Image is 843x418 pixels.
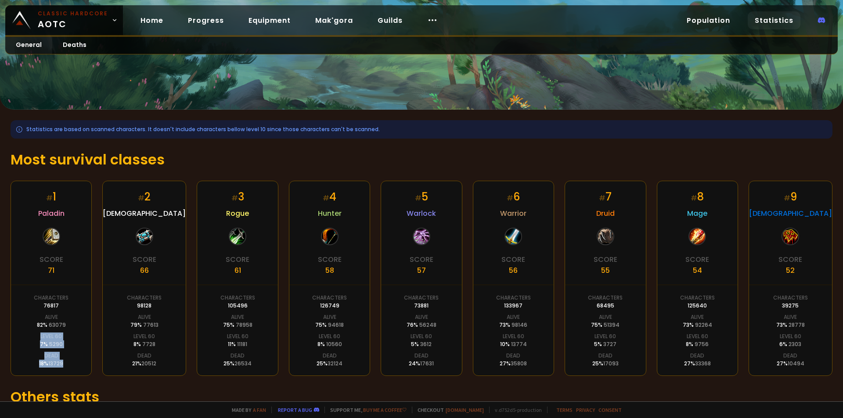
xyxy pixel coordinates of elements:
[592,360,619,368] div: 25 %
[137,302,151,310] div: 98128
[407,321,436,329] div: 76 %
[48,360,63,367] span: 13729
[39,360,63,368] div: 18 %
[446,407,484,413] a: [DOMAIN_NAME]
[489,407,542,413] span: v. d752d5 - production
[576,407,595,413] a: Privacy
[315,321,344,329] div: 75 %
[49,321,66,329] span: 63079
[133,332,155,340] div: Level 60
[688,302,707,310] div: 125640
[324,407,407,413] span: Support me,
[228,340,247,348] div: 11 %
[748,11,800,29] a: Statistics
[501,254,525,265] div: Score
[784,193,790,203] small: #
[181,11,231,29] a: Progress
[318,208,342,219] span: Hunter
[328,321,344,329] span: 94618
[317,360,342,368] div: 25 %
[412,407,484,413] span: Checkout
[323,189,336,204] div: 4
[227,407,266,413] span: Made by
[409,360,434,368] div: 24 %
[599,189,612,204] div: 7
[685,254,709,265] div: Score
[778,254,802,265] div: Score
[411,340,432,348] div: 5 %
[5,5,123,35] a: Classic HardcoreAOTC
[44,352,58,360] div: Dead
[777,360,804,368] div: 27 %
[683,321,712,329] div: 73 %
[231,193,238,203] small: #
[780,332,801,340] div: Level 60
[226,254,249,265] div: Score
[407,208,436,219] span: Warlock
[48,265,54,276] div: 71
[52,37,97,54] a: Deaths
[220,294,255,302] div: Characters
[690,352,704,360] div: Dead
[415,193,421,203] small: #
[371,11,410,29] a: Guilds
[410,254,433,265] div: Score
[38,10,108,18] small: Classic Hardcore
[308,11,360,29] a: Mak'gora
[503,332,524,340] div: Level 60
[594,254,617,265] div: Score
[598,407,622,413] a: Consent
[34,294,68,302] div: Characters
[594,332,616,340] div: Level 60
[684,360,711,368] div: 27 %
[141,360,156,367] span: 20512
[138,313,151,321] div: Alive
[601,265,610,276] div: 55
[325,265,334,276] div: 58
[511,360,527,367] span: 35808
[234,265,241,276] div: 61
[695,340,709,348] span: 9756
[512,321,527,329] span: 98146
[37,321,66,329] div: 82 %
[417,265,426,276] div: 57
[227,332,249,340] div: Level 60
[143,321,159,329] span: 77613
[312,294,347,302] div: Characters
[137,352,151,360] div: Dead
[687,208,707,219] span: Mage
[788,360,804,367] span: 10494
[253,407,266,413] a: a fan
[782,302,799,310] div: 39275
[138,189,151,204] div: 2
[363,407,407,413] a: Buy me a coffee
[695,360,711,367] span: 33368
[786,265,795,276] div: 52
[323,313,336,321] div: Alive
[130,321,159,329] div: 79 %
[603,360,619,367] span: 17093
[328,360,342,367] span: 32124
[500,208,526,219] span: Warrior
[499,321,527,329] div: 73 %
[511,340,527,348] span: 13774
[45,313,58,321] div: Alive
[278,407,312,413] a: Report a bug
[414,302,429,310] div: 73881
[223,321,252,329] div: 75 %
[691,189,704,204] div: 8
[133,11,170,29] a: Home
[323,352,337,360] div: Dead
[38,10,108,31] span: AOTC
[496,294,531,302] div: Characters
[241,11,298,29] a: Equipment
[11,149,832,170] h1: Most survival classes
[420,340,432,348] span: 3612
[46,193,53,203] small: #
[420,360,434,367] span: 17631
[556,407,573,413] a: Terms
[40,340,63,348] div: 7 %
[234,360,252,367] span: 26534
[11,120,832,139] div: Statistics are based on scanned characters. It doesn't include characters bellow level 10 since t...
[226,208,249,219] span: Rogue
